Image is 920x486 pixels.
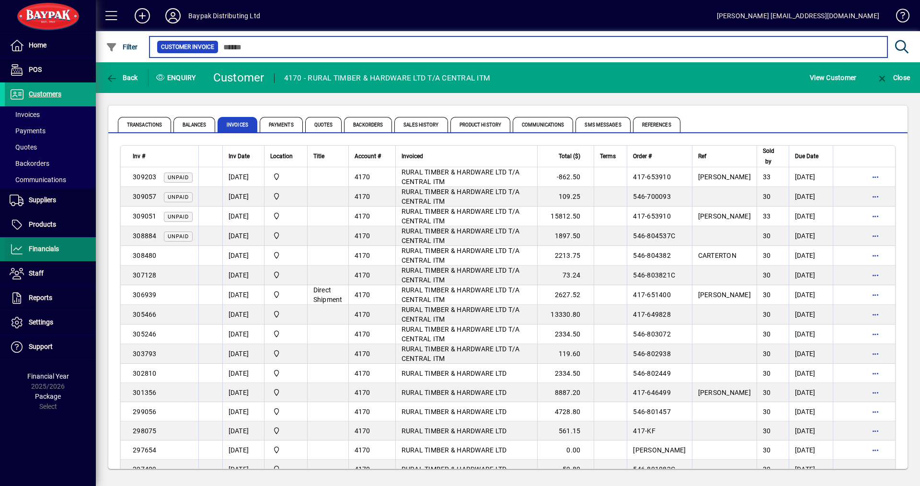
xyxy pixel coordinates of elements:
[222,344,264,364] td: [DATE]
[29,318,53,326] span: Settings
[537,383,594,402] td: 8887.20
[222,305,264,324] td: [DATE]
[868,404,883,419] button: More options
[868,346,883,361] button: More options
[763,291,771,299] span: 30
[763,146,774,167] span: Sold by
[763,408,771,416] span: 30
[789,364,833,383] td: [DATE]
[133,427,157,435] span: 298075
[633,427,655,435] span: 417-KF
[270,250,301,261] span: Baypak - Onekawa
[868,208,883,224] button: More options
[868,267,883,283] button: More options
[313,151,324,162] span: Title
[763,193,771,200] span: 30
[10,111,40,118] span: Invoices
[633,232,675,240] span: 546-804537C
[188,8,260,23] div: Baypak Distributing Ltd
[270,270,301,280] span: Baypak - Onekawa
[763,427,771,435] span: 30
[537,187,594,207] td: 109.25
[270,151,301,162] div: Location
[402,427,507,435] span: RURAL TIMBER & HARDWARE LTD
[763,350,771,358] span: 30
[789,305,833,324] td: [DATE]
[222,421,264,440] td: [DATE]
[168,233,189,240] span: Unpaid
[313,286,343,303] span: Direct Shipment
[537,285,594,305] td: 2627.52
[213,70,264,85] div: Customer
[633,408,671,416] span: 546-801457
[789,266,833,285] td: [DATE]
[270,368,301,379] span: Baypak - Onekawa
[763,311,771,318] span: 30
[868,189,883,204] button: More options
[866,69,920,86] app-page-header-button: Close enquiry
[789,440,833,460] td: [DATE]
[270,387,301,398] span: Baypak - Onekawa
[29,245,59,253] span: Financials
[355,173,370,181] span: 4170
[789,421,833,440] td: [DATE]
[5,262,96,286] a: Staff
[222,402,264,421] td: [DATE]
[807,69,859,86] button: View Customer
[270,231,301,241] span: Baypak - Onekawa
[29,220,56,228] span: Products
[270,172,301,182] span: Baypak - Onekawa
[537,167,594,187] td: -862.50
[402,389,507,396] span: RURAL TIMBER & HARDWARE LTD
[402,345,520,362] span: RURAL TIMBER & HARDWARE LTD T/A CENTRAL ITM
[173,117,215,132] span: Balances
[394,117,448,132] span: Sales History
[355,271,370,279] span: 4170
[868,248,883,263] button: More options
[10,176,66,184] span: Communications
[355,465,370,473] span: 4170
[5,311,96,335] a: Settings
[29,90,61,98] span: Customers
[537,344,594,364] td: 119.60
[27,372,69,380] span: Financial Year
[222,383,264,402] td: [DATE]
[698,252,736,259] span: CARTERTON
[763,271,771,279] span: 30
[222,246,264,266] td: [DATE]
[168,214,189,220] span: Unpaid
[133,446,157,454] span: 297654
[355,389,370,396] span: 4170
[537,421,594,440] td: 561.15
[868,423,883,439] button: More options
[5,123,96,139] a: Payments
[133,151,193,162] div: Inv #
[5,213,96,237] a: Products
[537,402,594,421] td: 4728.80
[355,350,370,358] span: 4170
[789,226,833,246] td: [DATE]
[222,285,264,305] td: [DATE]
[270,464,301,474] span: Baypak - Onekawa
[133,193,157,200] span: 309057
[633,311,671,318] span: 417-649828
[284,70,491,86] div: 4170 - RURAL TIMBER & HARDWARE LTD T/A CENTRAL ITM
[260,117,303,132] span: Payments
[402,168,520,185] span: RURAL TIMBER & HARDWARE LTD T/A CENTRAL ITM
[5,188,96,212] a: Suppliers
[222,187,264,207] td: [DATE]
[698,151,751,162] div: Ref
[355,232,370,240] span: 4170
[218,117,257,132] span: Invoices
[868,462,883,477] button: More options
[789,207,833,226] td: [DATE]
[633,117,680,132] span: References
[106,43,138,51] span: Filter
[313,151,343,162] div: Title
[633,350,671,358] span: 546-802938
[133,271,157,279] span: 307128
[789,285,833,305] td: [DATE]
[222,324,264,344] td: [DATE]
[698,389,751,396] span: [PERSON_NAME]
[29,269,44,277] span: Staff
